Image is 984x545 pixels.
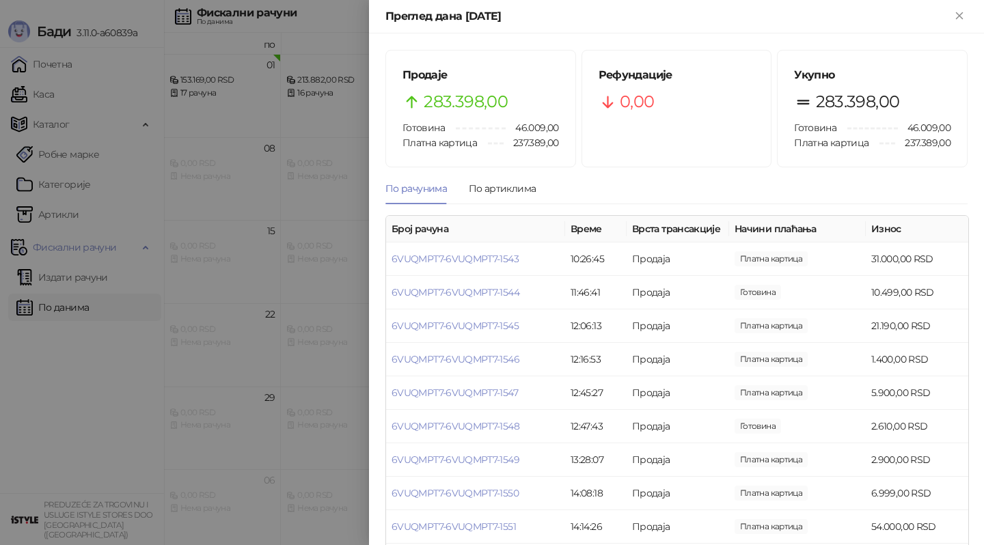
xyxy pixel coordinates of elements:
[565,276,627,309] td: 11:46:41
[627,309,729,343] td: Продаја
[866,376,968,410] td: 5.900,00 RSD
[794,122,836,134] span: Готовина
[565,443,627,477] td: 13:28:07
[866,216,968,242] th: Износ
[735,419,781,434] span: 2.610,00
[627,242,729,276] td: Продаја
[504,135,559,150] span: 237.389,00
[627,216,729,242] th: Врста трансакције
[392,320,519,332] a: 6VUQMPT7-6VUQMPT7-1545
[866,242,968,276] td: 31.000,00 RSD
[392,387,518,399] a: 6VUQMPT7-6VUQMPT7-1547
[735,352,808,367] span: 1.400,00
[469,181,536,196] div: По артиклима
[898,120,951,135] span: 46.009,00
[565,477,627,510] td: 14:08:18
[735,519,808,534] span: 54.000,00
[895,135,951,150] span: 237.389,00
[392,520,516,533] a: 6VUQMPT7-6VUQMPT7-1551
[402,67,559,83] h5: Продаје
[735,285,781,300] span: 10.499,00
[735,452,808,467] span: 2.900,00
[565,216,627,242] th: Време
[565,376,627,410] td: 12:45:27
[392,353,519,365] a: 6VUQMPT7-6VUQMPT7-1546
[627,443,729,477] td: Продаја
[627,410,729,443] td: Продаја
[735,318,808,333] span: 21.190,00
[506,120,558,135] span: 46.009,00
[402,137,477,149] span: Платна картица
[866,410,968,443] td: 2.610,00 RSD
[735,251,808,266] span: 31.000,00
[735,486,808,501] span: 6.999,00
[627,510,729,544] td: Продаја
[627,477,729,510] td: Продаја
[565,343,627,376] td: 12:16:53
[620,89,654,115] span: 0,00
[599,67,755,83] h5: Рефундације
[392,453,519,466] a: 6VUQMPT7-6VUQMPT7-1549
[816,89,900,115] span: 283.398,00
[866,443,968,477] td: 2.900,00 RSD
[392,420,519,432] a: 6VUQMPT7-6VUQMPT7-1548
[392,253,519,265] a: 6VUQMPT7-6VUQMPT7-1543
[627,343,729,376] td: Продаја
[565,510,627,544] td: 14:14:26
[735,385,808,400] span: 5.900,00
[627,376,729,410] td: Продаја
[866,309,968,343] td: 21.190,00 RSD
[794,137,869,149] span: Платна картица
[424,89,508,115] span: 283.398,00
[866,477,968,510] td: 6.999,00 RSD
[386,216,565,242] th: Број рачуна
[565,309,627,343] td: 12:06:13
[729,216,866,242] th: Начини плаћања
[866,276,968,309] td: 10.499,00 RSD
[565,410,627,443] td: 12:47:43
[392,487,519,499] a: 6VUQMPT7-6VUQMPT7-1550
[794,67,951,83] h5: Укупно
[565,242,627,276] td: 10:26:45
[402,122,445,134] span: Готовина
[385,8,951,25] div: Преглед дана [DATE]
[627,276,729,309] td: Продаја
[866,343,968,376] td: 1.400,00 RSD
[951,8,968,25] button: Close
[866,510,968,544] td: 54.000,00 RSD
[392,286,519,298] a: 6VUQMPT7-6VUQMPT7-1544
[385,181,447,196] div: По рачунима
